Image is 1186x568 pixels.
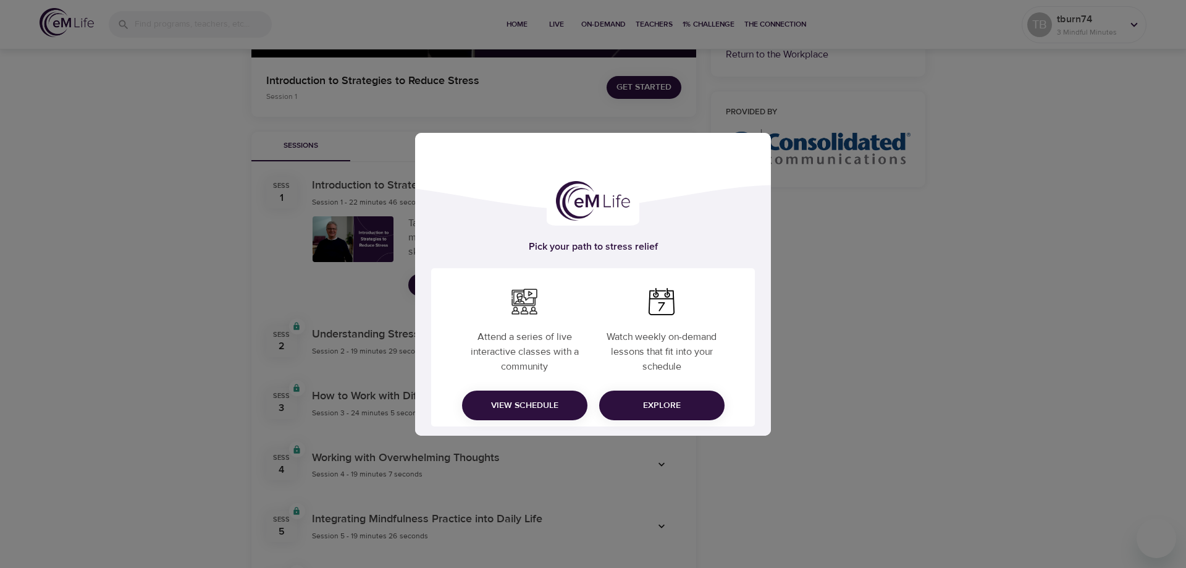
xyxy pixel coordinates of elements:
h5: Pick your path to stress relief [431,240,755,253]
p: Watch weekly on-demand lessons that fit into your schedule [595,320,728,378]
span: View Schedule [472,398,578,413]
img: week.png [648,288,675,315]
span: Explore [609,398,715,413]
img: webimar.png [511,288,538,315]
p: Attend a series of live interactive classes with a community [458,320,591,378]
button: Explore [599,391,725,420]
button: View Schedule [462,391,587,420]
img: logo [556,181,630,221]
